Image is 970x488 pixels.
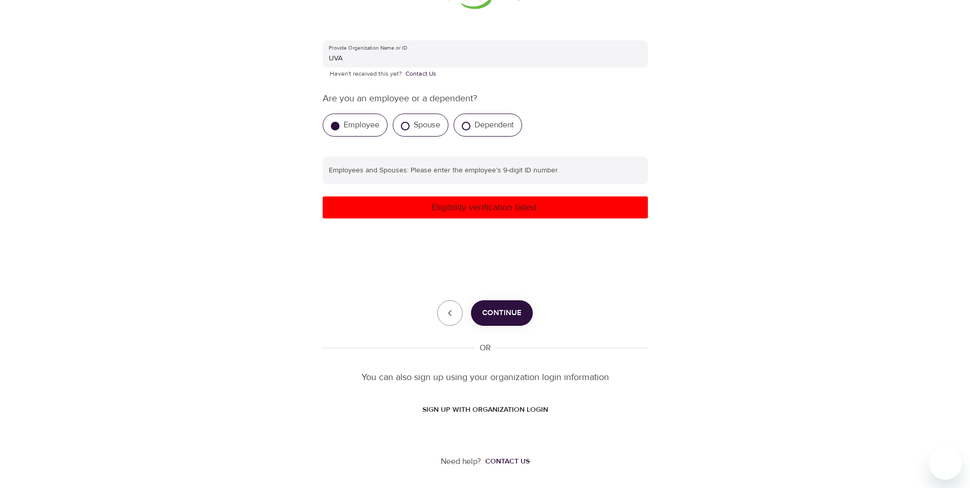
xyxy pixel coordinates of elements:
label: Dependent [475,120,514,130]
span: Continue [482,306,522,320]
p: Need help? [441,456,481,468]
span: SIGN UP WITH ORGANIZATION LOGIN [422,404,548,416]
button: Continue [471,300,533,326]
iframe: Button to launch messaging window [929,447,962,480]
button: SIGN UP WITH ORGANIZATION LOGIN [414,401,556,419]
a: Contact us [481,456,530,467]
a: Contact Us [405,69,436,79]
div: Contact us [485,456,530,467]
p: Eligibility verification failed. [327,201,644,214]
div: OR [476,342,495,354]
p: Are you an employee or a dependent? [323,92,648,105]
p: You can also sign up using your organization login information [323,370,648,384]
label: Employee [344,120,379,130]
label: Spouse [414,120,440,130]
p: Haven't received this yet? [330,69,641,79]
